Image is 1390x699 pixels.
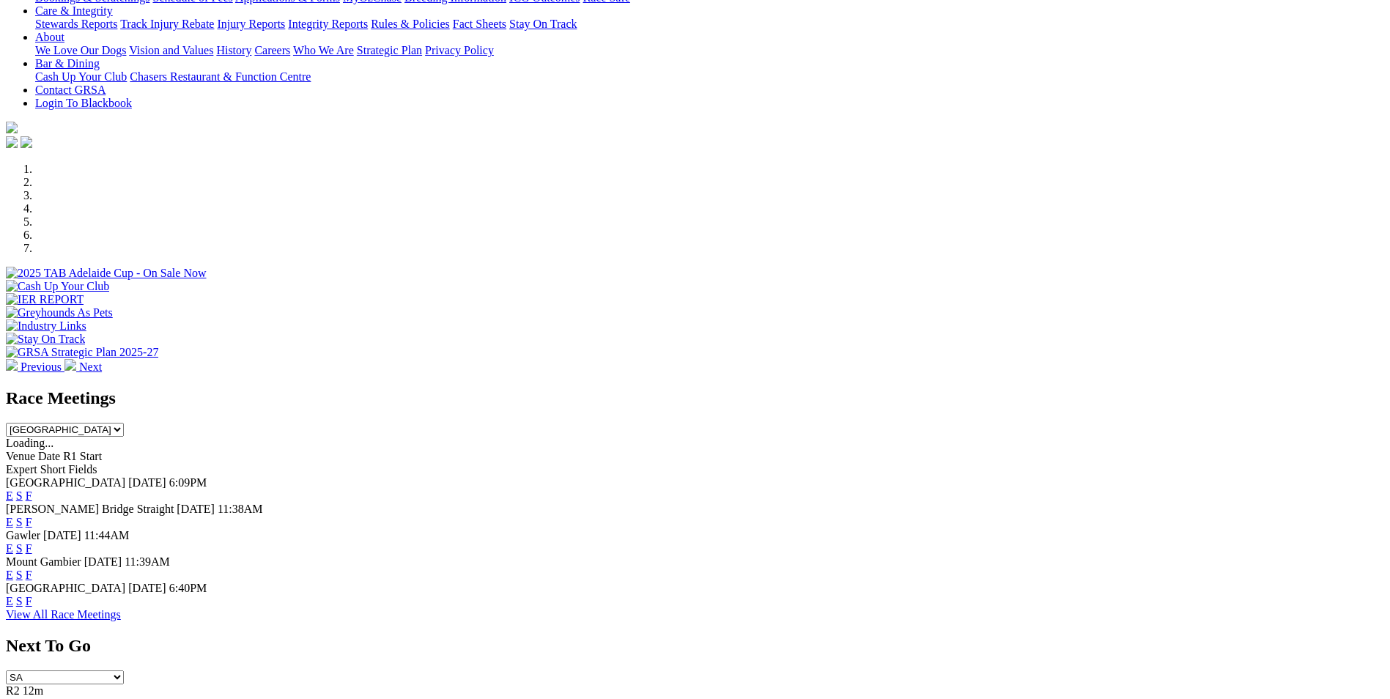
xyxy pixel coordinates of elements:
[6,280,109,293] img: Cash Up Your Club
[35,70,1384,84] div: Bar & Dining
[6,333,85,346] img: Stay On Track
[120,18,214,30] a: Track Injury Rebate
[6,437,53,449] span: Loading...
[129,44,213,56] a: Vision and Values
[6,529,40,541] span: Gawler
[35,4,113,17] a: Care & Integrity
[6,388,1384,408] h2: Race Meetings
[6,636,1384,656] h2: Next To Go
[6,319,86,333] img: Industry Links
[26,569,32,581] a: F
[35,31,64,43] a: About
[21,360,62,373] span: Previous
[6,503,174,515] span: [PERSON_NAME] Bridge Straight
[6,359,18,371] img: chevron-left-pager-white.svg
[357,44,422,56] a: Strategic Plan
[6,360,64,373] a: Previous
[16,542,23,555] a: S
[84,555,122,568] span: [DATE]
[169,476,207,489] span: 6:09PM
[68,463,97,476] span: Fields
[6,450,35,462] span: Venue
[217,18,285,30] a: Injury Reports
[16,595,23,607] a: S
[6,463,37,476] span: Expert
[288,18,368,30] a: Integrity Reports
[35,44,126,56] a: We Love Our Dogs
[128,582,166,594] span: [DATE]
[6,684,20,697] span: R2
[130,70,311,83] a: Chasers Restaurant & Function Centre
[16,516,23,528] a: S
[35,18,1384,31] div: Care & Integrity
[16,569,23,581] a: S
[6,489,13,502] a: E
[254,44,290,56] a: Careers
[64,359,76,371] img: chevron-right-pager-white.svg
[509,18,577,30] a: Stay On Track
[6,608,121,621] a: View All Race Meetings
[40,463,66,476] span: Short
[26,516,32,528] a: F
[79,360,102,373] span: Next
[6,306,113,319] img: Greyhounds As Pets
[43,529,81,541] span: [DATE]
[6,582,125,594] span: [GEOGRAPHIC_DATA]
[16,489,23,502] a: S
[35,44,1384,57] div: About
[26,542,32,555] a: F
[6,516,13,528] a: E
[35,97,132,109] a: Login To Blackbook
[6,267,207,280] img: 2025 TAB Adelaide Cup - On Sale Now
[21,136,32,148] img: twitter.svg
[293,44,354,56] a: Who We Are
[35,57,100,70] a: Bar & Dining
[26,489,32,502] a: F
[26,595,32,607] a: F
[453,18,506,30] a: Fact Sheets
[6,595,13,607] a: E
[177,503,215,515] span: [DATE]
[6,122,18,133] img: logo-grsa-white.png
[6,346,158,359] img: GRSA Strategic Plan 2025-27
[6,569,13,581] a: E
[218,503,263,515] span: 11:38AM
[125,555,170,568] span: 11:39AM
[35,70,127,83] a: Cash Up Your Club
[128,476,166,489] span: [DATE]
[425,44,494,56] a: Privacy Policy
[6,555,81,568] span: Mount Gambier
[371,18,450,30] a: Rules & Policies
[64,360,102,373] a: Next
[63,450,102,462] span: R1 Start
[35,84,106,96] a: Contact GRSA
[6,542,13,555] a: E
[6,476,125,489] span: [GEOGRAPHIC_DATA]
[38,450,60,462] span: Date
[169,582,207,594] span: 6:40PM
[6,136,18,148] img: facebook.svg
[23,684,43,697] span: 12m
[6,293,84,306] img: IER REPORT
[35,18,117,30] a: Stewards Reports
[216,44,251,56] a: History
[84,529,130,541] span: 11:44AM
